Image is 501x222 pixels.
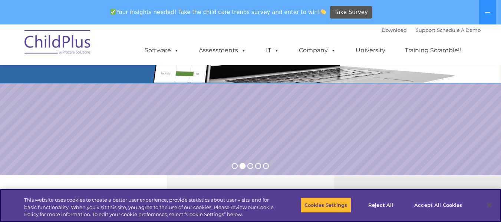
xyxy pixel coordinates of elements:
a: Take Survey [330,6,372,19]
a: Training Scramble!! [398,43,468,58]
a: Download [382,27,407,33]
a: University [348,43,393,58]
span: Phone number [103,79,135,85]
span: Take Survey [334,6,368,19]
font: | [382,27,481,33]
a: IT [258,43,287,58]
button: Reject All [357,197,404,213]
a: Company [291,43,343,58]
div: This website uses cookies to create a better user experience, provide statistics about user visit... [24,196,276,218]
button: Accept All Cookies [410,197,466,213]
a: Schedule A Demo [437,27,481,33]
img: 👏 [320,9,326,14]
img: ChildPlus by Procare Solutions [21,25,95,62]
a: Software [137,43,187,58]
span: Your insights needed! Take the child care trends survey and enter to win! [107,5,329,19]
a: Support [416,27,435,33]
img: ✅ [110,9,116,14]
button: Close [481,197,497,213]
a: Assessments [191,43,254,58]
button: Cookies Settings [300,197,351,213]
span: Last name [103,49,126,54]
